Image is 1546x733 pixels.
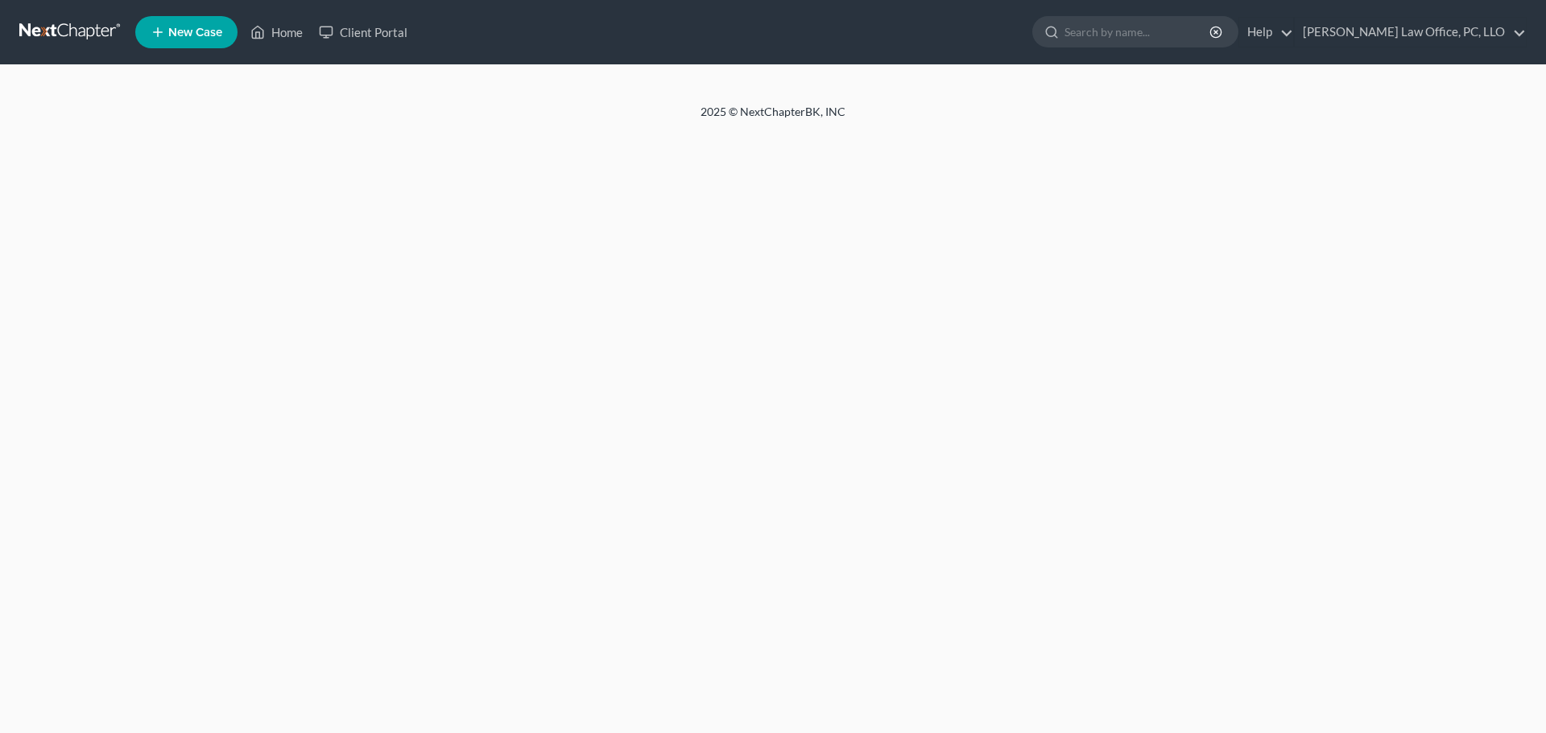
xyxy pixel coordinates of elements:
div: 2025 © NextChapterBK, INC [314,104,1232,133]
a: Home [242,18,311,47]
a: [PERSON_NAME] Law Office, PC, LLO [1295,18,1526,47]
a: Help [1239,18,1293,47]
span: New Case [168,27,222,39]
a: Client Portal [311,18,415,47]
input: Search by name... [1064,17,1212,47]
